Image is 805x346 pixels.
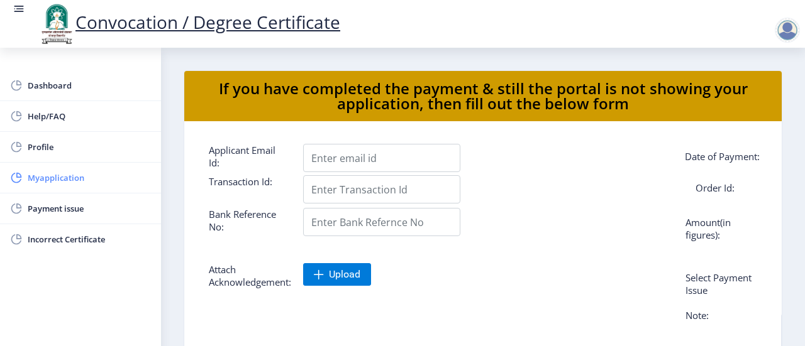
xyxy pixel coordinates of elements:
label: Transaction Id: [199,175,294,198]
span: Profile [28,139,151,154]
div: Keywords by Traffic [139,74,212,82]
span: Dashboard [28,78,151,93]
label: Date of Payment: [675,150,770,169]
input: Enter Transaction Id [303,175,460,203]
span: Upload [329,268,360,281]
label: Attach Acknowledgement: [199,263,294,288]
div: Domain: [DOMAIN_NAME] [33,33,138,43]
span: Myapplication [28,170,151,185]
img: logo [38,3,75,45]
label: Applicant Email Id: [199,144,294,169]
label: Bank Reference No: [199,208,294,233]
label: Amount(in figures): [676,216,770,241]
img: tab_domain_overview_orange.svg [34,73,44,83]
img: logo_orange.svg [20,20,30,30]
nb-card-header: If you have completed the payment & still the portal is not showing your application, then fill o... [184,71,782,121]
input: Enter email id [303,144,460,172]
input: Enter Bank Refernce No [303,208,460,236]
label: Note: [676,309,770,326]
label: Select Payment Issue [676,271,770,296]
span: Incorrect Certificate [28,232,151,247]
span: Payment issue [28,201,151,216]
a: Convocation / Degree Certificate [38,10,340,34]
div: v 4.0.24 [35,20,62,30]
span: Help/FAQ [28,109,151,124]
div: Domain Overview [48,74,113,82]
img: website_grey.svg [20,33,30,43]
img: tab_keywords_by_traffic_grey.svg [125,73,135,83]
